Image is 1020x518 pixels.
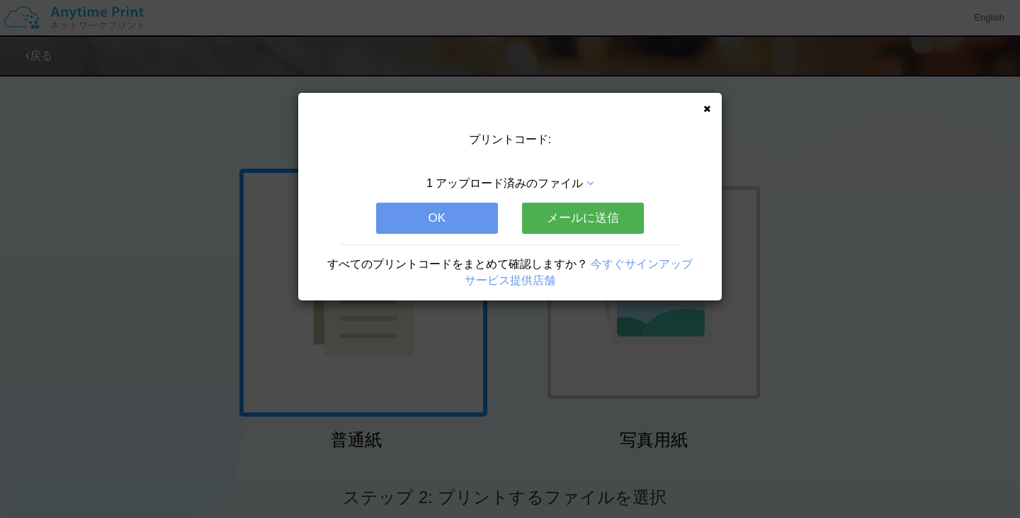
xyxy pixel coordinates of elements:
[465,274,555,286] a: サービス提供店舗
[591,258,693,270] a: 今すぐサインアップ
[327,258,588,270] span: すべてのプリントコードをまとめて確認しますか？
[426,177,583,189] span: 1 アップロード済みのファイル
[522,203,644,234] button: メールに送信
[469,133,551,145] span: プリントコード:
[376,203,498,234] button: OK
